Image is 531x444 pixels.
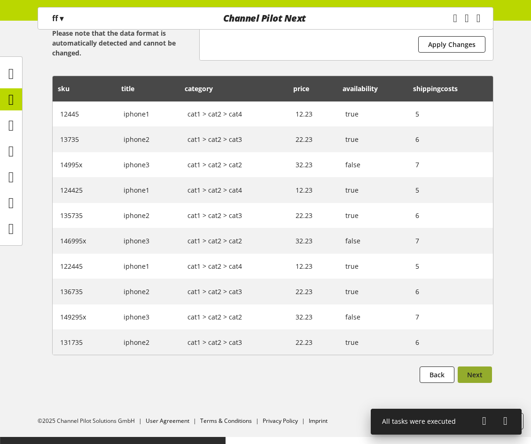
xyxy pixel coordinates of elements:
div: 7 [415,236,485,246]
span: ▾ [60,13,63,23]
div: 32.23 [296,236,330,246]
div: iphone3 [124,312,172,322]
span: shippingcosts [413,84,458,93]
div: 6 [415,134,485,144]
div: cat1 > cat2 > cat4 [187,261,281,271]
b: Please note that the data format is automatically detected and cannot be changed. [52,29,176,57]
div: 7 [415,312,485,322]
div: 12.23 [296,261,330,271]
div: cat1 > cat2 > cat3 [187,134,281,144]
div: iphone1 [124,261,172,271]
div: cat1 > cat2 > cat3 [187,287,281,296]
div: cat1 > cat2 > cat2 [187,312,281,322]
span: Back [429,370,445,380]
div: 131735 [60,337,109,347]
div: false [345,160,400,170]
div: cat1 > cat2 > cat3 [187,337,281,347]
div: true [345,287,400,296]
div: 135735 [60,210,109,220]
div: 6 [415,287,485,296]
div: 32.23 [296,312,330,322]
div: true [345,134,400,144]
span: category [185,84,213,93]
div: false [345,312,400,322]
a: Privacy Policy [263,417,298,425]
span: availability [343,84,378,93]
a: Terms & Conditions [200,417,252,425]
div: true [345,109,400,119]
div: 6 [415,337,485,347]
div: 7 [415,160,485,170]
div: iphone2 [124,287,172,296]
span: Apply Changes [428,39,476,49]
div: cat1 > cat2 > cat2 [187,160,281,170]
div: iphone1 [124,109,172,119]
a: Imprint [309,417,328,425]
div: 22.23 [296,134,330,144]
div: 32.23 [296,160,330,170]
span: sku [58,84,70,93]
div: 124425 [60,185,109,195]
div: cat1 > cat2 > cat3 [187,210,281,220]
div: 12.23 [296,109,330,119]
div: 12.23 [296,185,330,195]
div: 13735 [60,134,109,144]
div: iphone2 [124,210,172,220]
div: 136735 [60,287,109,296]
div: cat1 > cat2 > cat2 [187,236,281,246]
button: Apply Changes [418,36,485,53]
div: true [345,210,400,220]
div: 149295x [60,312,109,322]
div: 6 [415,210,485,220]
div: 5 [415,185,485,195]
div: false [345,236,400,246]
div: true [345,185,400,195]
div: 12445 [60,109,109,119]
div: iphone3 [124,160,172,170]
button: Back [420,366,454,383]
span: Next [467,370,483,380]
div: true [345,261,400,271]
div: cat1 > cat2 > cat4 [187,109,281,119]
span: title [121,84,134,93]
div: iphone1 [124,185,172,195]
nav: main navigation [38,7,493,30]
div: true [345,337,400,347]
div: cat1 > cat2 > cat4 [187,185,281,195]
a: User Agreement [146,417,189,425]
button: Next [458,366,492,383]
div: 5 [415,109,485,119]
div: iphone2 [124,337,172,347]
span: All tasks were executed [382,417,456,426]
div: 22.23 [296,337,330,347]
div: 146995x [60,236,109,246]
li: ©2025 Channel Pilot Solutions GmbH [38,417,146,425]
div: 5 [415,261,485,271]
div: 122445 [60,261,109,271]
div: 22.23 [296,210,330,220]
p: ff [52,13,63,24]
div: 22.23 [296,287,330,296]
span: price [293,84,309,93]
div: 14995x [60,160,109,170]
div: iphone2 [124,134,172,144]
div: iphone3 [124,236,172,246]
